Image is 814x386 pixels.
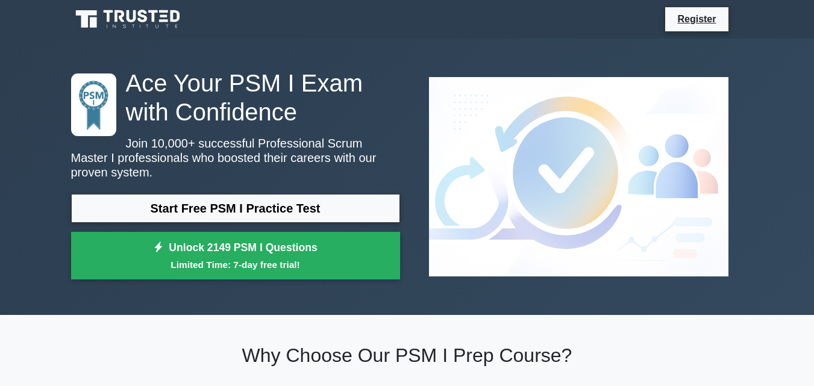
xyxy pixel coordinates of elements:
small: Limited Time: 7-day free trial! [86,258,385,272]
h1: Ace Your PSM I Exam with Confidence [71,69,400,126]
p: Join 10,000+ successful Professional Scrum Master I professionals who boosted their careers with ... [71,136,400,179]
a: Register [670,11,723,26]
h2: Why Choose Our PSM I Prep Course? [71,344,744,367]
a: Unlock 2149 PSM I QuestionsLimited Time: 7-day free trial! [71,232,400,280]
a: Start Free PSM I Practice Test [71,194,400,223]
img: Professional Scrum Master I Preview [419,67,738,286]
